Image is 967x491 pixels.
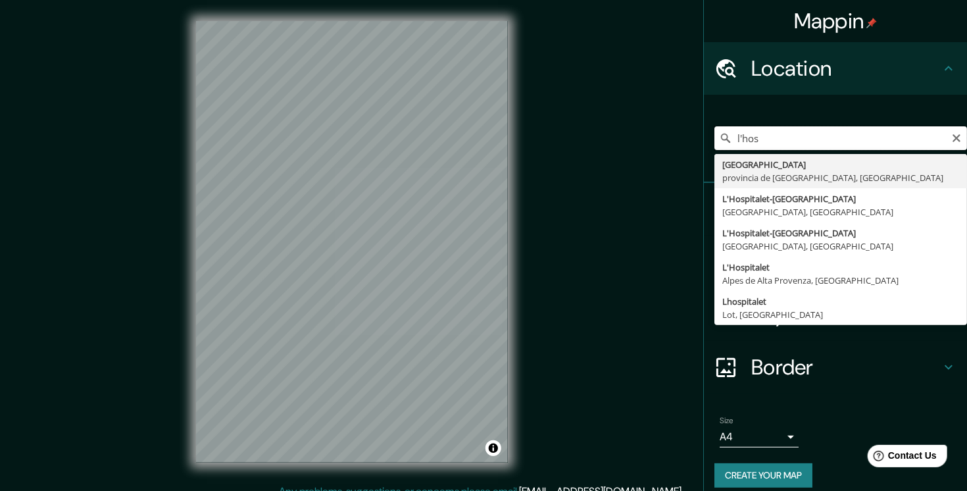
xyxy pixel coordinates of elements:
div: Alpes de Alta Provenza, [GEOGRAPHIC_DATA] [722,274,959,287]
button: Clear [951,131,962,143]
div: [GEOGRAPHIC_DATA], [GEOGRAPHIC_DATA] [722,205,959,219]
iframe: Help widget launcher [850,440,953,477]
div: L'Hospitalet-[GEOGRAPHIC_DATA] [722,192,959,205]
button: Create your map [714,463,812,488]
div: L'Hospitalet-[GEOGRAPHIC_DATA] [722,226,959,240]
div: Border [704,341,967,394]
button: Toggle attribution [485,440,501,456]
canvas: Map [196,21,508,463]
div: Style [704,236,967,288]
h4: Mappin [794,8,878,34]
div: A4 [720,426,799,448]
label: Size [720,415,733,426]
div: [GEOGRAPHIC_DATA] [722,158,959,171]
h4: Border [751,354,941,380]
div: Layout [704,288,967,341]
div: L'Hospitalet [722,261,959,274]
div: Lot, [GEOGRAPHIC_DATA] [722,308,959,321]
div: Location [704,42,967,95]
div: [GEOGRAPHIC_DATA], [GEOGRAPHIC_DATA] [722,240,959,253]
h4: Location [751,55,941,82]
div: provincia de [GEOGRAPHIC_DATA], [GEOGRAPHIC_DATA] [722,171,959,184]
h4: Layout [751,301,941,328]
div: Lhospitalet [722,295,959,308]
div: Pins [704,183,967,236]
img: pin-icon.png [866,18,877,28]
input: Pick your city or area [714,126,967,150]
